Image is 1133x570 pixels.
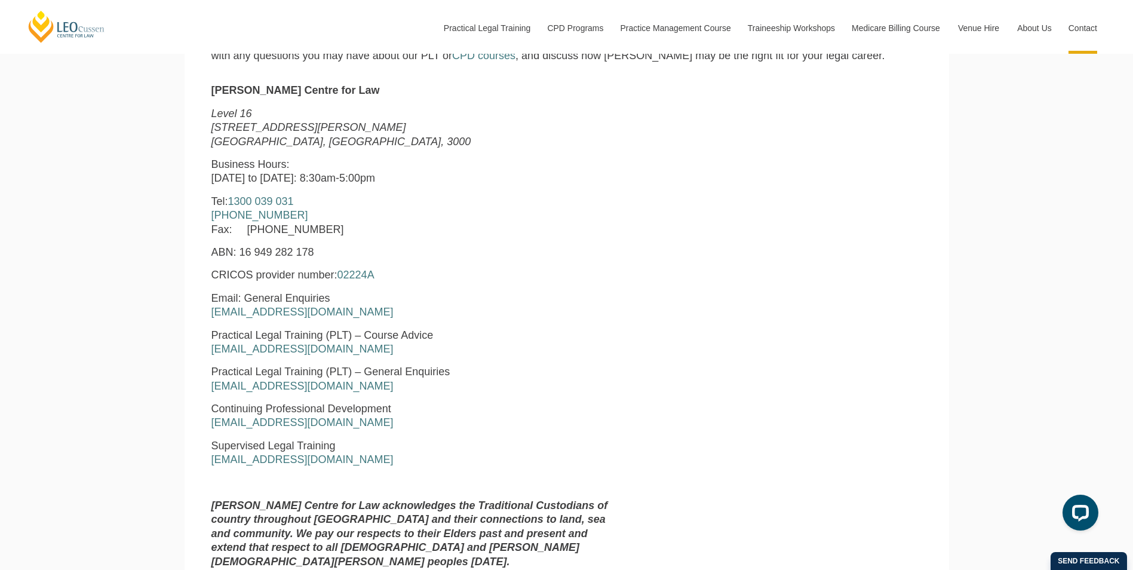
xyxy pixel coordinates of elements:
a: [PERSON_NAME] Centre for Law [27,10,106,44]
p: Business Hours: [DATE] to [DATE]: 8:30am-5:00pm [211,158,619,186]
a: [EMAIL_ADDRESS][DOMAIN_NAME] [211,416,394,428]
p: Tel: Fax: [PHONE_NUMBER] [211,195,619,237]
strong: [PERSON_NAME] Centre for Law acknowledges the Traditional Custodians of country throughout [GEOGR... [211,499,608,568]
a: 1300 039 031 [228,195,294,207]
p: Email: General Enquiries [211,292,619,320]
a: [EMAIL_ADDRESS][DOMAIN_NAME] [211,380,394,392]
em: [STREET_ADDRESS][PERSON_NAME] [211,121,406,133]
p: Supervised Legal Training [211,439,619,467]
p: Practical Legal Training (PLT) – Course Advice [211,329,619,357]
a: CPD Programs [538,2,611,54]
p: ABN: 16 949 282 178 [211,246,619,259]
a: [EMAIL_ADDRESS][DOMAIN_NAME] [211,343,394,355]
a: Venue Hire [949,2,1008,54]
em: Level 16 [211,108,252,119]
a: Practice Management Course [612,2,739,54]
a: [EMAIL_ADDRESS][DOMAIN_NAME] [211,306,394,318]
a: 02224A [337,269,374,281]
a: [EMAIL_ADDRESS][DOMAIN_NAME] [211,453,394,465]
a: About Us [1008,2,1060,54]
a: Contact [1060,2,1106,54]
a: CPD courses [452,50,515,62]
p: Continuing Professional Development [211,402,619,430]
iframe: LiveChat chat widget [1053,490,1103,540]
a: Medicare Billing Course [843,2,949,54]
span: Practical Legal Training (PLT) – General Enquiries [211,366,450,378]
p: CRICOS provider number: [211,268,619,282]
strong: [PERSON_NAME] Centre for Law [211,84,380,96]
a: [PHONE_NUMBER] [211,209,308,221]
a: Traineeship Workshops [739,2,843,54]
a: Practical Legal Training [435,2,539,54]
em: [GEOGRAPHIC_DATA], [GEOGRAPHIC_DATA], 3000 [211,136,471,148]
